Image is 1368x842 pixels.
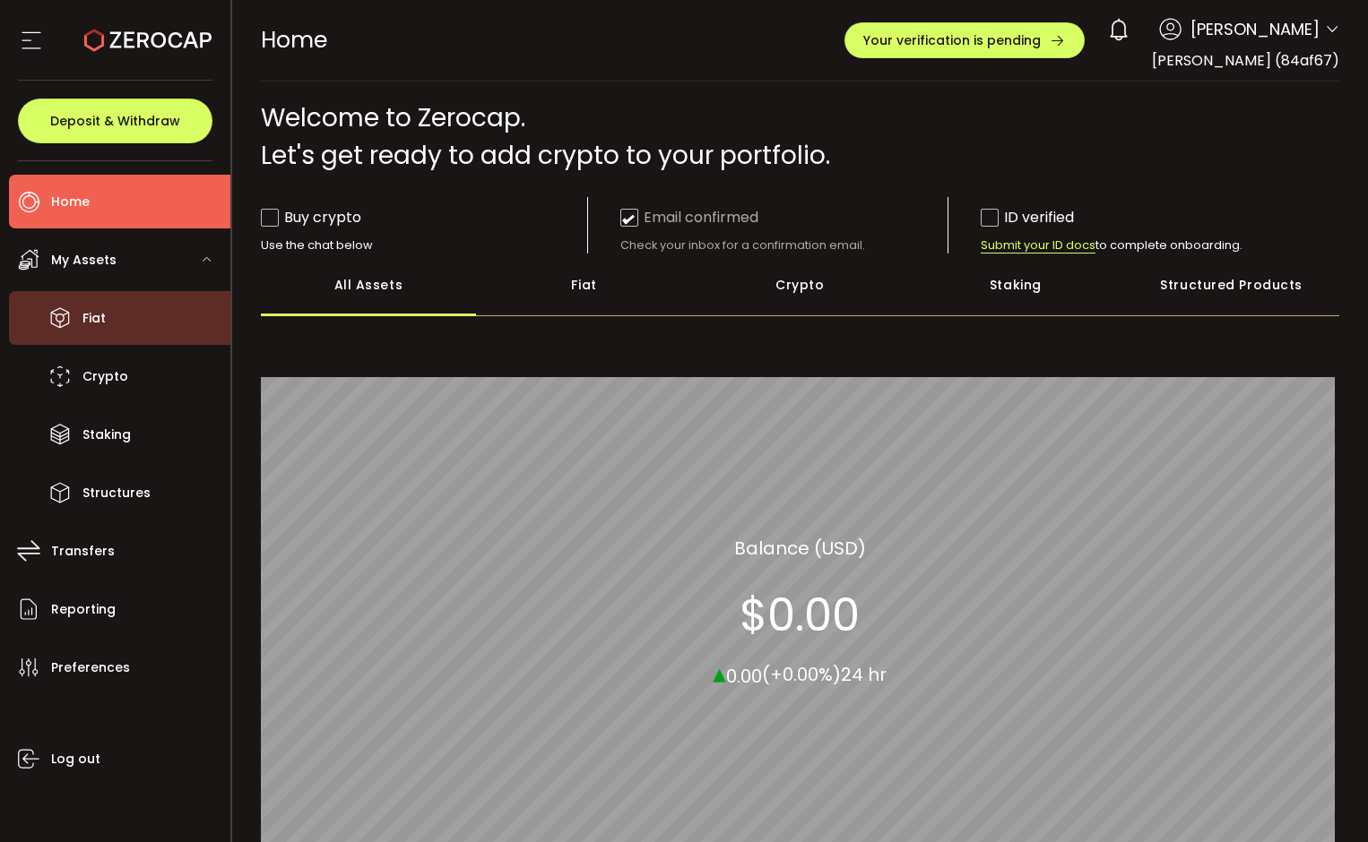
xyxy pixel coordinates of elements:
[734,534,866,561] section: Balance (USD)
[261,24,327,56] span: Home
[844,22,1085,58] button: Your verification is pending
[908,253,1124,316] div: Staking
[51,538,115,564] span: Transfers
[82,480,151,506] span: Structures
[51,247,117,273] span: My Assets
[51,597,116,623] span: Reporting
[82,422,131,448] span: Staking
[981,237,1308,253] div: to complete onboarding.
[713,653,726,692] span: ▴
[841,662,887,687] span: 24 hr
[261,253,477,316] div: All Assets
[261,237,588,253] div: Use the chat below
[1278,756,1368,842] iframe: Chat Widget
[692,253,908,316] div: Crypto
[620,237,948,253] div: Check your inbox for a confirmation email.
[1191,17,1320,41] span: [PERSON_NAME]
[50,115,180,127] span: Deposit & Withdraw
[1152,50,1339,71] span: [PERSON_NAME] (84af67)
[82,305,106,331] span: Fiat
[620,206,758,228] div: Email confirmed
[740,588,860,641] section: $0.00
[981,237,1095,253] span: Submit your ID docs
[726,663,762,688] span: 0.00
[1123,253,1339,316] div: Structured Products
[51,189,90,215] span: Home
[51,746,100,772] span: Log out
[261,206,361,228] div: Buy crypto
[762,662,841,687] span: (+0.00%)
[981,206,1074,228] div: ID verified
[261,99,1340,175] div: Welcome to Zerocap. Let's get ready to add crypto to your portfolio.
[18,99,212,143] button: Deposit & Withdraw
[51,655,130,681] span: Preferences
[476,253,692,316] div: Fiat
[82,364,128,390] span: Crypto
[863,34,1041,47] span: Your verification is pending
